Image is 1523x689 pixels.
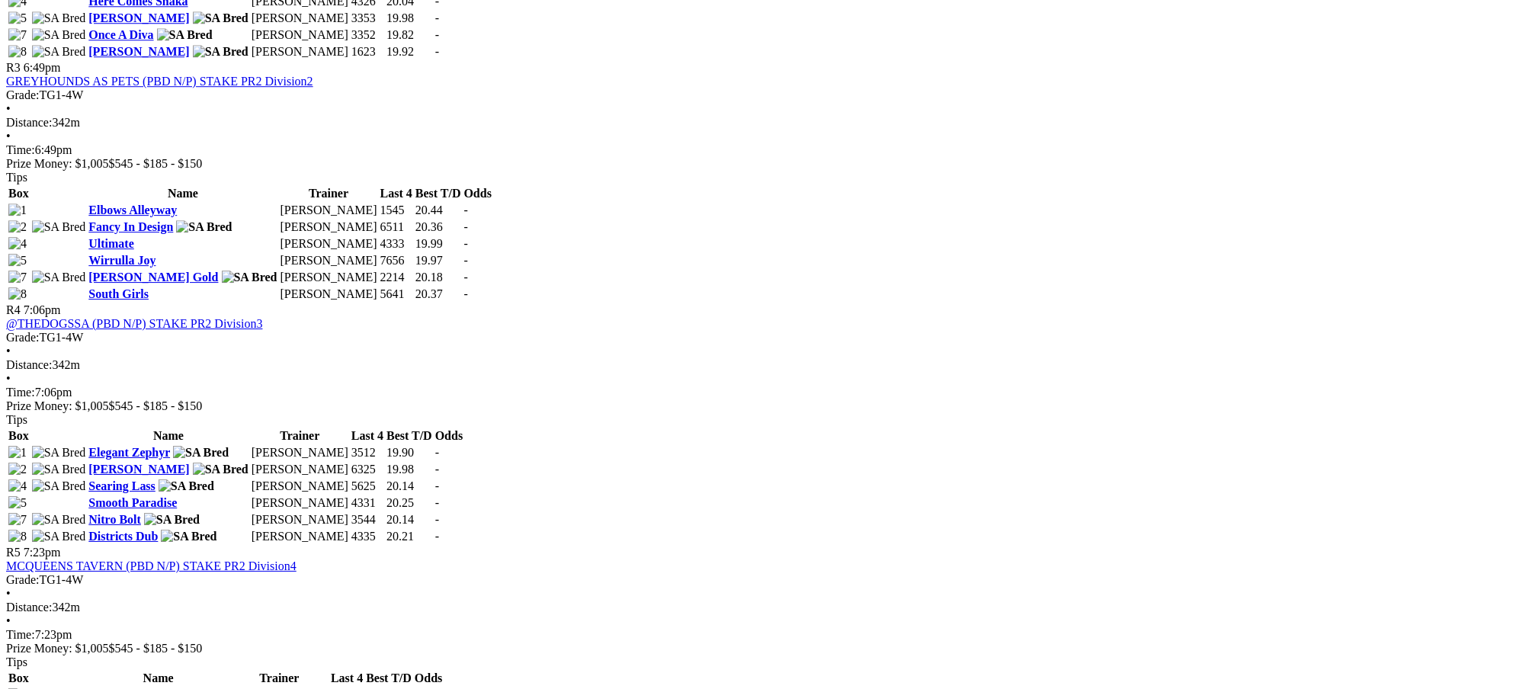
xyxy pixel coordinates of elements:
a: South Girls [88,287,149,300]
span: Box [8,187,29,200]
td: 20.18 [415,270,462,285]
td: [PERSON_NAME] [280,203,378,218]
span: - [464,220,468,233]
span: • [6,130,11,143]
th: Trainer [251,428,349,444]
td: 6325 [351,462,384,477]
a: [PERSON_NAME] [88,11,189,24]
td: 7656 [380,253,413,268]
td: [PERSON_NAME] [251,11,349,26]
a: Once A Diva [88,28,153,41]
td: 2214 [380,270,413,285]
img: SA Bred [176,220,232,234]
span: Tips [6,655,27,668]
td: [PERSON_NAME] [251,495,349,511]
td: 1545 [380,203,413,218]
td: [PERSON_NAME] [280,287,378,302]
a: GREYHOUNDS AS PETS (PBD N/P) STAKE PR2 Division2 [6,75,313,88]
td: 5625 [351,479,384,494]
div: TG1-4W [6,88,1517,102]
span: - [464,271,468,284]
td: 4335 [351,529,384,544]
th: Trainer [230,671,329,686]
span: Distance: [6,601,52,614]
td: 20.37 [415,287,462,302]
span: 7:23pm [24,546,61,559]
img: SA Bred [32,28,86,42]
a: Wirrulla Joy [88,254,156,267]
a: Elbows Alleyway [88,203,177,216]
div: 342m [6,358,1517,372]
img: SA Bred [173,446,229,460]
td: 20.14 [386,512,433,527]
div: 7:23pm [6,628,1517,642]
a: [PERSON_NAME] [88,463,189,476]
img: SA Bred [157,28,213,42]
div: 342m [6,116,1517,130]
span: Grade: [6,331,40,344]
a: Elegant Zephyr [88,446,170,459]
img: 7 [8,271,27,284]
td: 4331 [351,495,384,511]
span: - [464,287,468,300]
img: SA Bred [144,513,200,527]
td: [PERSON_NAME] [251,512,349,527]
td: 19.97 [415,253,462,268]
td: 3352 [351,27,384,43]
img: 2 [8,220,27,234]
img: SA Bred [159,479,214,493]
img: 1 [8,446,27,460]
img: SA Bred [32,463,86,476]
img: SA Bred [222,271,277,284]
span: 7:06pm [24,303,61,316]
span: • [6,344,11,357]
span: - [435,513,439,526]
td: [PERSON_NAME] [251,27,349,43]
th: Best T/D [415,186,462,201]
img: SA Bred [32,513,86,527]
img: 8 [8,45,27,59]
td: 19.99 [415,236,462,252]
img: SA Bred [32,530,86,543]
img: SA Bred [32,45,86,59]
a: [PERSON_NAME] [88,45,189,58]
img: 7 [8,513,27,527]
div: 6:49pm [6,143,1517,157]
span: $545 - $185 - $150 [109,157,203,170]
td: 20.44 [415,203,462,218]
span: - [435,463,439,476]
span: R4 [6,303,21,316]
img: 5 [8,11,27,25]
th: Name [88,186,277,201]
span: R5 [6,546,21,559]
td: [PERSON_NAME] [251,445,349,460]
td: 5641 [380,287,413,302]
span: R3 [6,61,21,74]
span: Time: [6,143,35,156]
img: 8 [8,530,27,543]
img: SA Bred [32,479,86,493]
span: Time: [6,628,35,641]
span: Box [8,671,29,684]
a: Ultimate [88,237,134,250]
span: Time: [6,386,35,399]
td: 3512 [351,445,384,460]
th: Name [88,671,229,686]
img: 7 [8,28,27,42]
span: - [435,28,439,41]
a: Searing Lass [88,479,156,492]
th: Last 4 [380,186,413,201]
td: 19.98 [386,11,433,26]
td: [PERSON_NAME] [280,220,378,235]
td: 19.82 [386,27,433,43]
span: $545 - $185 - $150 [109,399,203,412]
img: 5 [8,496,27,510]
td: [PERSON_NAME] [251,44,349,59]
td: [PERSON_NAME] [280,236,378,252]
th: Best T/D [386,428,433,444]
span: - [435,45,439,58]
td: 1623 [351,44,384,59]
img: 5 [8,254,27,268]
div: Prize Money: $1,005 [6,399,1517,413]
img: 4 [8,237,27,251]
